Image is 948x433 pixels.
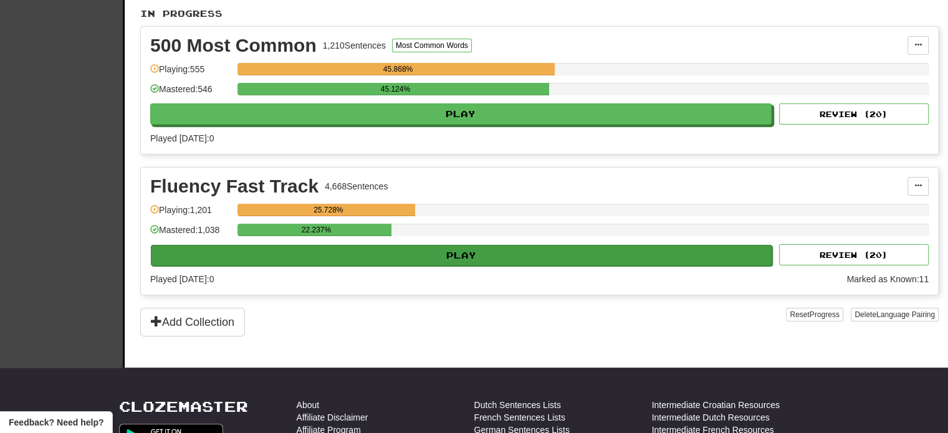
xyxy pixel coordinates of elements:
div: Mastered: 546 [150,83,231,103]
span: Open feedback widget [9,416,103,429]
button: Play [150,103,772,125]
span: Played [DATE]: 0 [150,274,214,284]
button: Review (20) [779,244,929,265]
div: 22.237% [241,224,391,236]
div: 45.868% [241,63,554,75]
a: Intermediate Dutch Resources [652,411,770,424]
a: Intermediate Croatian Resources [652,399,780,411]
a: Clozemaster [119,399,248,414]
button: DeleteLanguage Pairing [851,308,939,321]
span: Progress [810,310,840,319]
div: Fluency Fast Track [150,177,318,196]
div: 500 Most Common [150,36,317,55]
div: 45.124% [241,83,549,95]
div: Playing: 555 [150,63,231,83]
p: In Progress [140,7,939,20]
span: Played [DATE]: 0 [150,133,214,143]
a: French Sentences Lists [474,411,565,424]
button: Most Common Words [392,39,472,52]
div: 25.728% [241,204,415,216]
button: Review (20) [779,103,929,125]
span: Language Pairing [876,310,935,319]
button: Play [151,245,772,266]
a: About [297,399,320,411]
div: Mastered: 1,038 [150,224,231,244]
div: 1,210 Sentences [323,39,386,52]
div: Marked as Known: 11 [846,273,929,285]
div: 4,668 Sentences [325,180,388,193]
div: Playing: 1,201 [150,204,231,224]
a: Affiliate Disclaimer [297,411,368,424]
a: Dutch Sentences Lists [474,399,561,411]
button: ResetProgress [786,308,843,321]
button: Add Collection [140,308,245,336]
